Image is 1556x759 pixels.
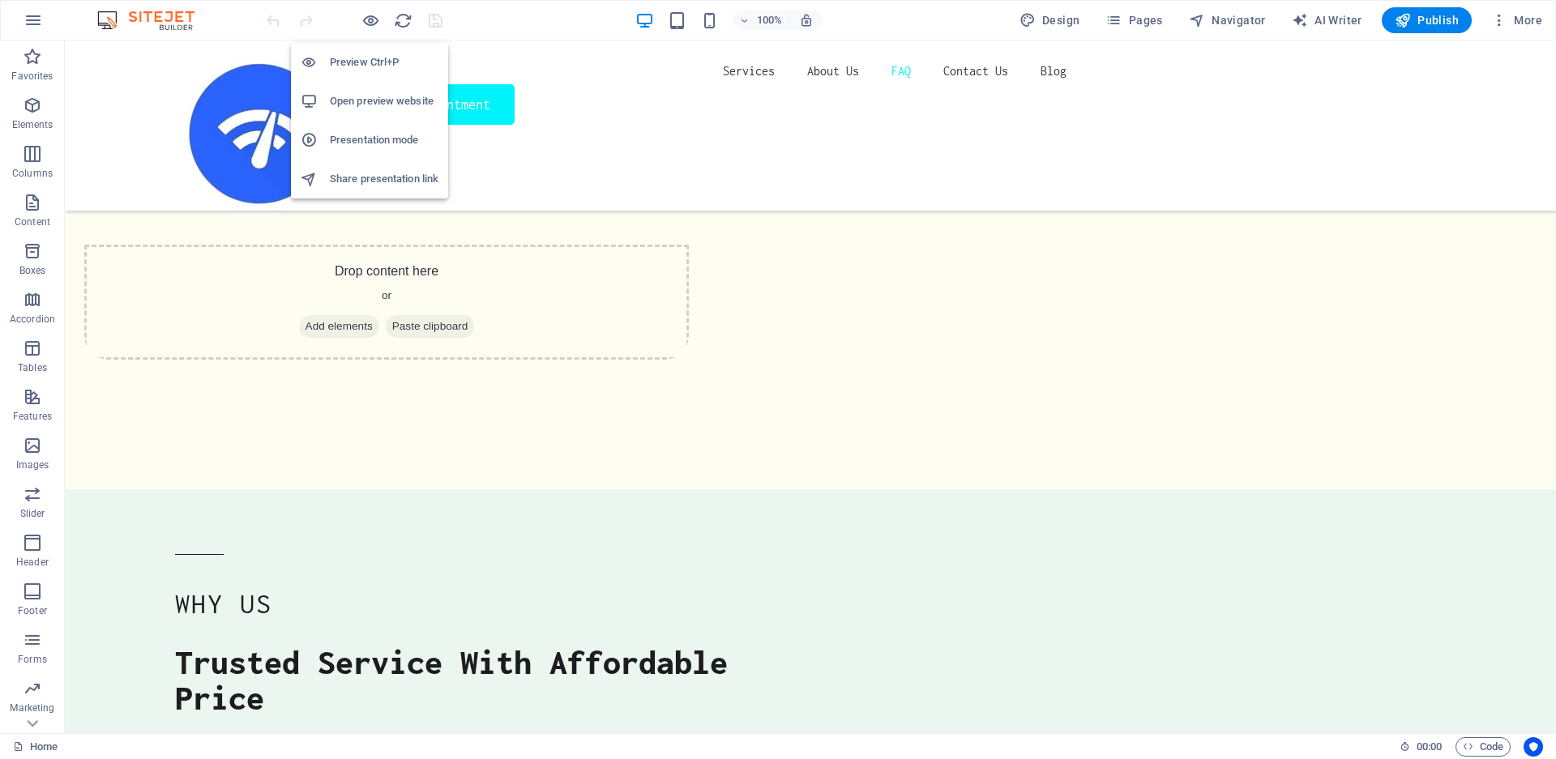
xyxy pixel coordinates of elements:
[1428,740,1430,753] span: :
[16,556,49,569] p: Header
[12,167,53,180] p: Columns
[13,737,58,757] a: Click to cancel selection. Double-click to open Pages
[394,11,413,30] i: Reload page
[15,215,50,228] p: Content
[18,604,47,617] p: Footer
[10,701,54,714] p: Marketing
[10,313,55,326] p: Accordion
[1463,737,1503,757] span: Code
[330,169,438,189] h6: Share presentation link
[321,275,410,297] span: Paste clipboard
[1292,12,1362,28] span: AI Writer
[330,53,438,72] h6: Preview Ctrl+P
[330,130,438,150] h6: Presentation mode
[16,458,49,471] p: Images
[757,11,783,30] h6: 100%
[19,204,624,319] div: Drop content here
[1382,7,1472,33] button: Publish
[1524,737,1543,757] button: Usercentrics
[12,118,53,131] p: Elements
[1189,12,1266,28] span: Navigator
[11,70,53,83] p: Favorites
[1456,737,1511,757] button: Code
[1395,12,1459,28] span: Publish
[1400,737,1443,757] h6: Session time
[93,11,215,30] img: Editor Logo
[330,92,438,111] h6: Open preview website
[1182,7,1272,33] button: Navigator
[393,11,413,30] button: reload
[1285,7,1369,33] button: AI Writer
[18,653,47,666] p: Forms
[13,410,52,423] p: Features
[1491,12,1542,28] span: More
[733,11,790,30] button: 100%
[1099,7,1169,33] button: Pages
[799,13,814,28] i: On resize automatically adjust zoom level to fit chosen device.
[1485,7,1549,33] button: More
[19,264,46,277] p: Boxes
[20,507,45,520] p: Slider
[1013,7,1087,33] button: Design
[18,361,47,374] p: Tables
[1020,12,1080,28] span: Design
[234,275,314,297] span: Add elements
[1013,7,1087,33] div: Design (Ctrl+Alt+Y)
[1417,737,1442,757] span: 00 00
[1105,12,1162,28] span: Pages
